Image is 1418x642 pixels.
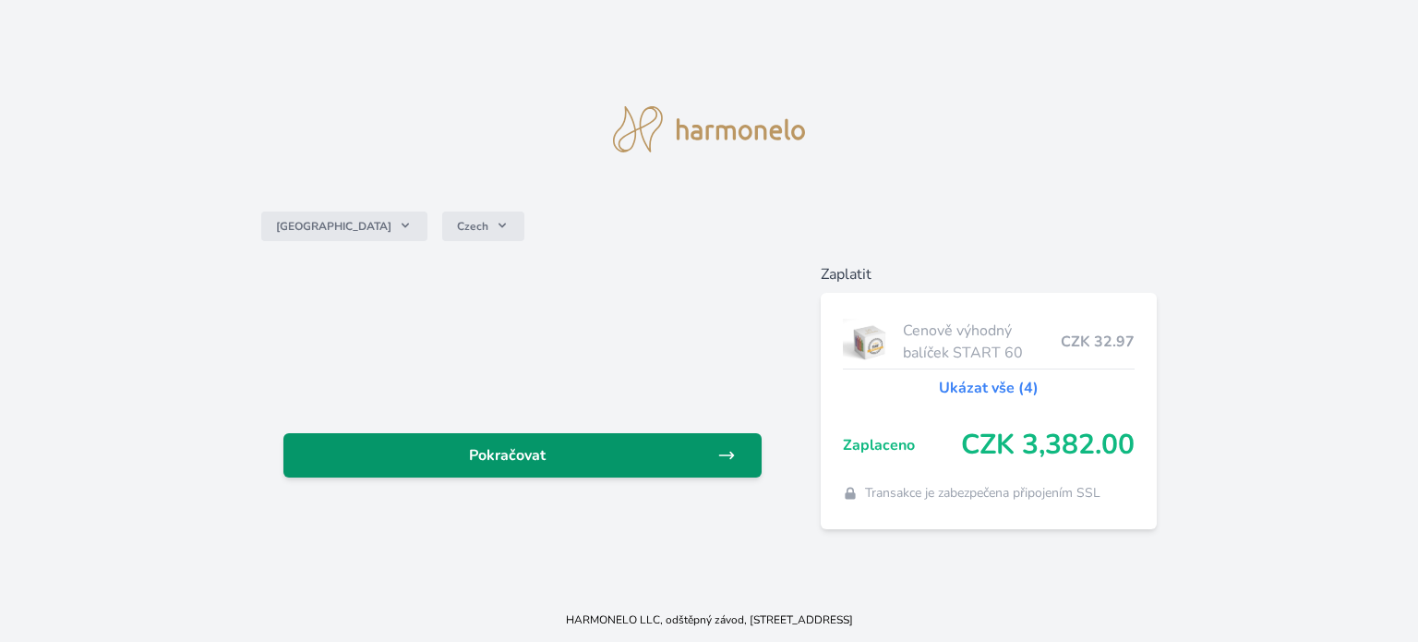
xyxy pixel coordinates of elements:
span: Czech [457,219,488,234]
span: CZK 32.97 [1061,331,1135,353]
span: Pokračovat [298,444,717,466]
button: [GEOGRAPHIC_DATA] [261,212,427,241]
h6: Zaplatit [821,263,1157,285]
span: Zaplaceno [843,434,961,456]
span: CZK 3,382.00 [961,429,1135,462]
img: start.jpg [843,319,895,365]
a: Pokračovat [283,433,762,478]
span: Transakce je zabezpečena připojením SSL [865,484,1100,503]
img: logo.svg [613,106,805,152]
button: Czech [442,212,524,241]
span: [GEOGRAPHIC_DATA] [276,219,391,234]
a: Ukázat vše (4) [939,377,1039,399]
span: Cenově výhodný balíček START 60 [903,320,1061,364]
